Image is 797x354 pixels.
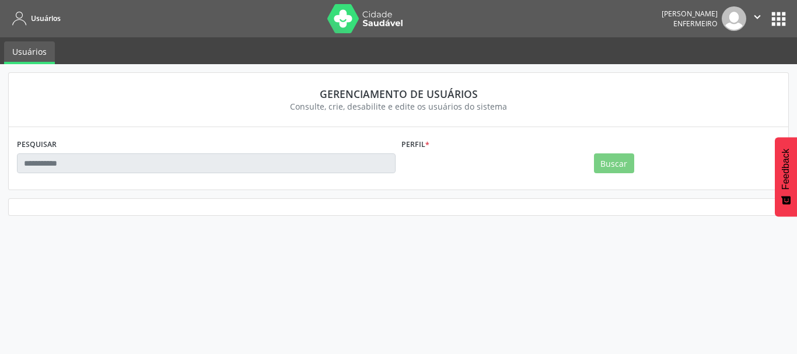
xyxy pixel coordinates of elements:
[781,149,791,190] span: Feedback
[673,19,718,29] span: Enfermeiro
[594,153,634,173] button: Buscar
[775,137,797,216] button: Feedback - Mostrar pesquisa
[4,41,55,64] a: Usuários
[17,135,57,153] label: PESQUISAR
[751,10,764,23] i: 
[768,9,789,29] button: apps
[662,9,718,19] div: [PERSON_NAME]
[401,135,429,153] label: Perfil
[31,13,61,23] span: Usuários
[722,6,746,31] img: img
[25,100,772,113] div: Consulte, crie, desabilite e edite os usuários do sistema
[8,9,61,28] a: Usuários
[25,87,772,100] div: Gerenciamento de usuários
[746,6,768,31] button: 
